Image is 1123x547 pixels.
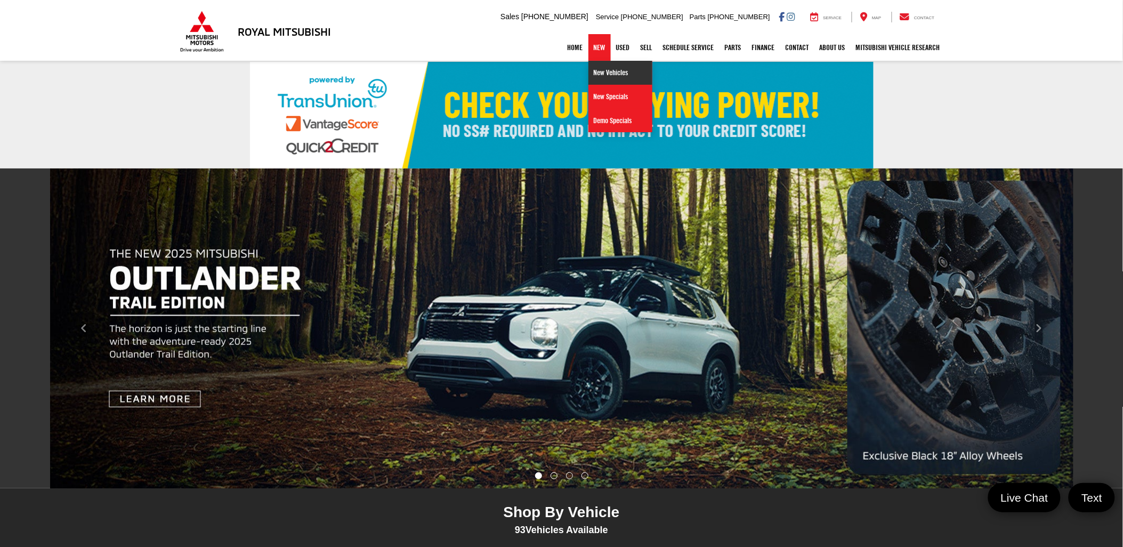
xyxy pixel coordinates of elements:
[377,503,747,524] div: Shop By Vehicle
[611,34,635,61] a: Used
[588,61,652,85] a: New Vehicles
[500,12,519,21] span: Sales
[535,472,542,479] li: Go to slide number 1.
[588,34,611,61] a: New
[780,34,814,61] a: Contact
[851,34,946,61] a: Mitsubishi Vehicle Research
[690,13,706,21] span: Parts
[178,11,226,52] img: Mitsubishi
[892,12,943,22] a: Contact
[720,34,747,61] a: Parts: Opens in a new tab
[621,13,683,21] span: [PHONE_NUMBER]
[1069,483,1115,512] a: Text
[779,12,785,21] a: Facebook: Click to visit our Facebook page
[250,62,874,168] img: Check Your Buying Power
[635,34,658,61] a: Sell
[566,472,573,479] li: Go to slide number 3.
[521,12,588,21] span: [PHONE_NUMBER]
[955,190,1123,467] button: Click to view next picture.
[588,109,652,132] a: Demo Specials
[787,12,795,21] a: Instagram: Click to visit our Instagram page
[852,12,889,22] a: Map
[988,483,1061,512] a: Live Chat
[996,490,1054,505] span: Live Chat
[708,13,770,21] span: [PHONE_NUMBER]
[596,13,619,21] span: Service
[515,525,526,535] span: 93
[872,15,881,20] span: Map
[914,15,934,20] span: Contact
[588,85,652,109] a: New Specials
[814,34,851,61] a: About Us
[803,12,850,22] a: Service
[377,524,747,536] div: Vehicles Available
[823,15,842,20] span: Service
[551,472,558,479] li: Go to slide number 2.
[658,34,720,61] a: Schedule Service: Opens in a new tab
[1076,490,1108,505] span: Text
[747,34,780,61] a: Finance
[562,34,588,61] a: Home
[238,26,331,37] h3: Royal Mitsubishi
[581,472,588,479] li: Go to slide number 4.
[50,168,1073,488] img: Outlander Trail Edition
